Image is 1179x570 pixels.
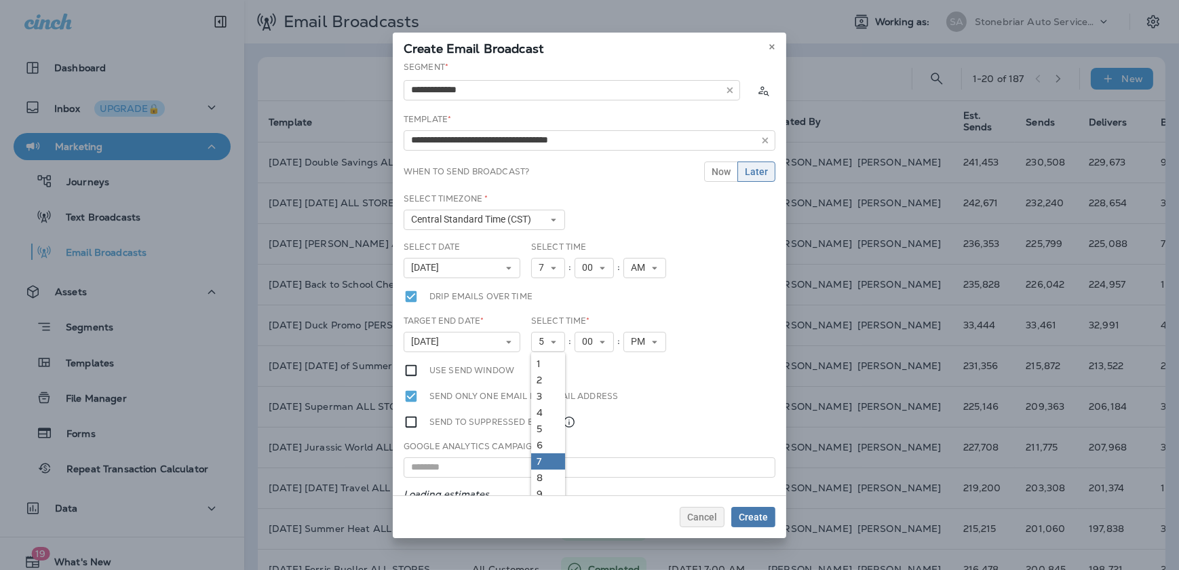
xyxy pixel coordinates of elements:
[411,336,444,347] span: [DATE]
[631,262,651,273] span: AM
[731,507,775,527] button: Create
[404,488,498,500] em: Loading estimates...
[429,289,533,304] label: Drip emails over time
[704,161,738,182] button: Now
[614,258,623,278] div: :
[404,62,448,73] label: Segment
[404,193,488,204] label: Select Timezone
[623,332,666,352] button: PM
[575,332,614,352] button: 00
[531,437,565,453] a: 6
[539,262,549,273] span: 7
[531,404,565,421] a: 4
[631,336,651,347] span: PM
[680,507,724,527] button: Cancel
[404,114,451,125] label: Template
[429,363,514,378] label: Use send window
[575,258,614,278] button: 00
[751,78,775,102] button: Calculate the estimated number of emails to be sent based on selected segment. (This could take a...
[393,33,786,61] div: Create Email Broadcast
[687,512,717,522] span: Cancel
[739,512,768,522] span: Create
[531,372,565,388] a: 2
[582,336,598,347] span: 00
[623,258,666,278] button: AM
[531,453,565,470] a: 7
[531,421,565,437] a: 5
[404,242,461,252] label: Select Date
[745,167,768,176] span: Later
[404,210,565,230] button: Central Standard Time (CST)
[411,214,537,225] span: Central Standard Time (CST)
[404,166,529,177] label: When to send broadcast?
[411,262,444,273] span: [DATE]
[531,356,565,372] a: 1
[565,258,575,278] div: :
[429,415,576,430] label: Send to suppressed emails.
[429,389,618,404] label: Send only one email per email address
[404,441,563,452] label: Google Analytics Campaign Title
[531,316,590,326] label: Select Time
[712,167,731,176] span: Now
[404,332,520,352] button: [DATE]
[539,336,549,347] span: 5
[531,470,565,486] a: 8
[531,486,565,502] a: 9
[531,388,565,404] a: 3
[404,316,484,326] label: Target End Date
[737,161,775,182] button: Later
[531,332,565,352] button: 5
[582,262,598,273] span: 00
[565,332,575,352] div: :
[404,258,520,278] button: [DATE]
[614,332,623,352] div: :
[531,242,587,252] label: Select Time
[531,258,565,278] button: 7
